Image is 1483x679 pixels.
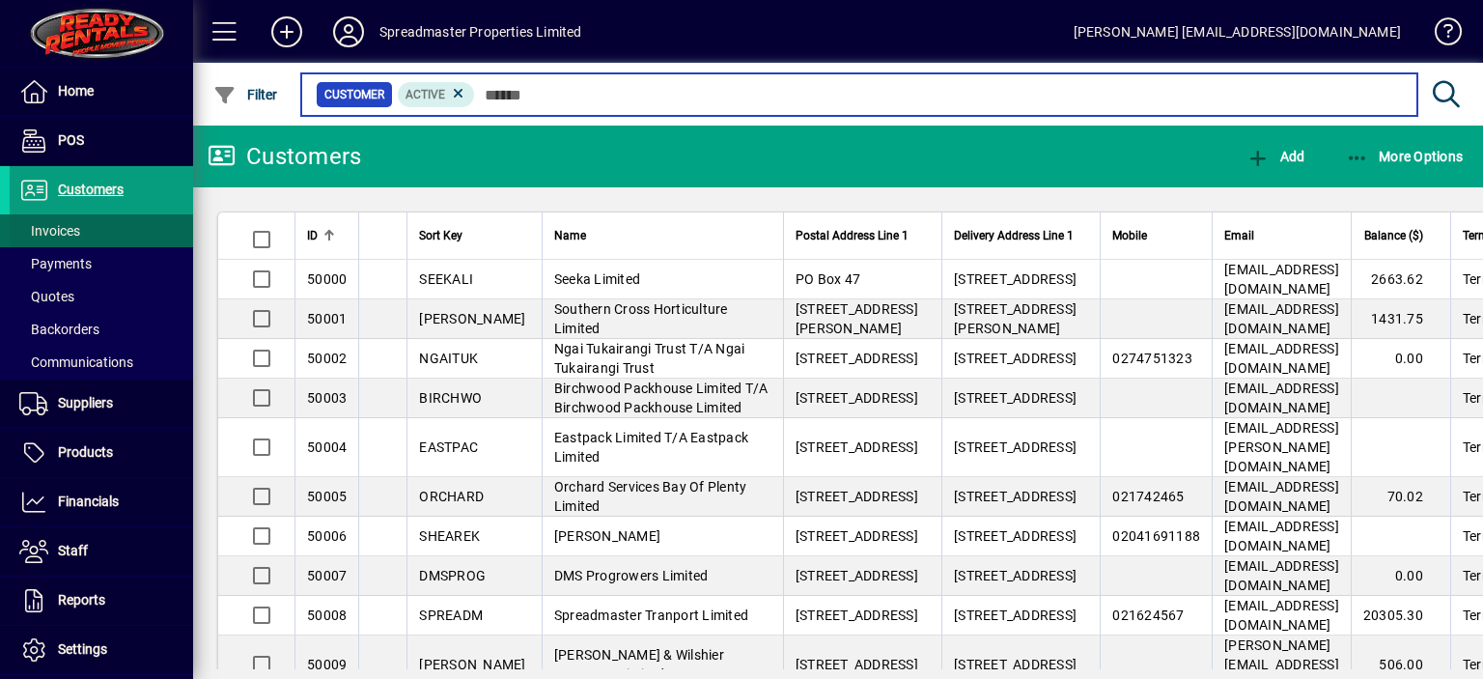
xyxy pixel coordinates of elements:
[1363,225,1441,246] div: Balance ($)
[954,301,1077,336] span: [STREET_ADDRESS][PERSON_NAME]
[1224,301,1339,336] span: [EMAIL_ADDRESS][DOMAIN_NAME]
[1224,381,1339,415] span: [EMAIL_ADDRESS][DOMAIN_NAME]
[1074,16,1401,47] div: [PERSON_NAME] [EMAIL_ADDRESS][DOMAIN_NAME]
[954,568,1077,583] span: [STREET_ADDRESS]
[19,322,99,337] span: Backorders
[419,439,478,455] span: EASTPAC
[1351,556,1450,596] td: 0.00
[10,346,193,379] a: Communications
[58,182,124,197] span: Customers
[1112,528,1200,544] span: 02041691188
[796,390,918,406] span: [STREET_ADDRESS]
[19,223,80,239] span: Invoices
[307,439,347,455] span: 50004
[208,141,361,172] div: Customers
[1351,477,1450,517] td: 70.02
[1224,262,1339,297] span: [EMAIL_ADDRESS][DOMAIN_NAME]
[419,390,482,406] span: BIRCHWO
[954,489,1077,504] span: [STREET_ADDRESS]
[796,225,909,246] span: Postal Address Line 1
[554,528,660,544] span: [PERSON_NAME]
[796,271,860,287] span: PO Box 47
[307,528,347,544] span: 50006
[554,341,745,376] span: Ngai Tukairangi Trust T/A Ngai Tukairangi Trust
[954,657,1077,672] span: [STREET_ADDRESS]
[58,395,113,410] span: Suppliers
[1341,139,1469,174] button: More Options
[554,568,709,583] span: DMS Progrowers Limited
[954,390,1077,406] span: [STREET_ADDRESS]
[58,641,107,657] span: Settings
[10,478,193,526] a: Financials
[10,247,193,280] a: Payments
[1112,225,1147,246] span: Mobile
[796,657,918,672] span: [STREET_ADDRESS]
[10,280,193,313] a: Quotes
[796,439,918,455] span: [STREET_ADDRESS]
[1224,519,1339,553] span: [EMAIL_ADDRESS][DOMAIN_NAME]
[1224,598,1339,633] span: [EMAIL_ADDRESS][DOMAIN_NAME]
[1112,225,1200,246] div: Mobile
[554,479,747,514] span: Orchard Services Bay Of Plenty Limited
[554,271,640,287] span: Seeka Limited
[1224,341,1339,376] span: [EMAIL_ADDRESS][DOMAIN_NAME]
[58,494,119,509] span: Financials
[1346,149,1464,164] span: More Options
[10,527,193,576] a: Staff
[419,528,480,544] span: SHEAREK
[10,429,193,477] a: Products
[554,430,748,465] span: Eastpack Limited T/A Eastpack Limited
[1224,479,1339,514] span: [EMAIL_ADDRESS][DOMAIN_NAME]
[58,83,94,99] span: Home
[419,225,462,246] span: Sort Key
[19,354,133,370] span: Communications
[954,351,1077,366] span: [STREET_ADDRESS]
[307,608,347,623] span: 50008
[324,85,384,104] span: Customer
[796,301,918,336] span: [STREET_ADDRESS][PERSON_NAME]
[954,608,1077,623] span: [STREET_ADDRESS]
[10,577,193,625] a: Reports
[419,489,484,504] span: ORCHARD
[209,77,283,112] button: Filter
[19,289,74,304] span: Quotes
[1351,260,1450,299] td: 2663.62
[796,528,918,544] span: [STREET_ADDRESS]
[58,132,84,148] span: POS
[1112,351,1192,366] span: 0274751323
[796,351,918,366] span: [STREET_ADDRESS]
[307,225,318,246] span: ID
[406,88,445,101] span: Active
[796,608,918,623] span: [STREET_ADDRESS]
[1112,489,1184,504] span: 021742465
[10,68,193,116] a: Home
[10,380,193,428] a: Suppliers
[307,271,347,287] span: 50000
[954,528,1077,544] span: [STREET_ADDRESS]
[307,225,347,246] div: ID
[58,543,88,558] span: Staff
[796,568,918,583] span: [STREET_ADDRESS]
[419,311,525,326] span: [PERSON_NAME]
[10,313,193,346] a: Backorders
[307,657,347,672] span: 50009
[307,568,347,583] span: 50007
[1112,608,1184,623] span: 021624567
[1246,149,1304,164] span: Add
[1242,139,1309,174] button: Add
[419,351,478,366] span: NGAITUK
[318,14,379,49] button: Profile
[307,351,347,366] span: 50002
[796,489,918,504] span: [STREET_ADDRESS]
[256,14,318,49] button: Add
[307,489,347,504] span: 50005
[554,608,748,623] span: Spreadmaster Tranport Limited
[1364,225,1423,246] span: Balance ($)
[307,390,347,406] span: 50003
[1351,299,1450,339] td: 1431.75
[954,439,1077,455] span: [STREET_ADDRESS]
[419,568,486,583] span: DMSPROG
[419,657,525,672] span: [PERSON_NAME]
[554,225,771,246] div: Name
[554,301,728,336] span: Southern Cross Horticulture Limited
